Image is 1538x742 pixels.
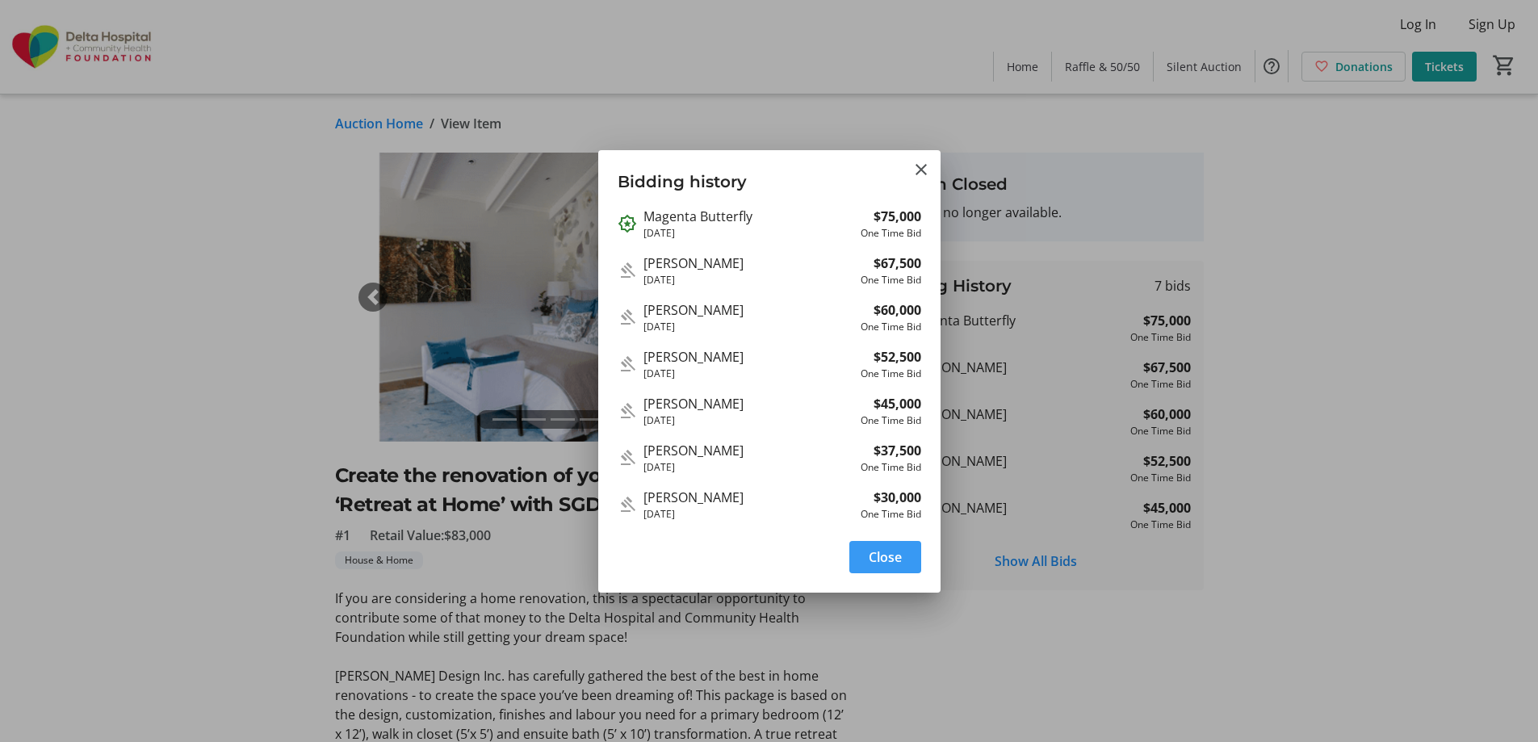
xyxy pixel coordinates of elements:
div: One Time Bid [861,413,921,428]
div: [PERSON_NAME] [643,254,854,273]
strong: $37,500 [874,441,921,460]
span: Close [869,547,902,567]
mat-icon: Outbid [618,448,637,467]
mat-icon: Outbid [618,214,637,233]
div: [PERSON_NAME] [643,441,854,460]
button: Close [849,541,921,573]
button: Close [911,160,931,179]
strong: $52,500 [874,347,921,367]
mat-icon: Outbid [618,354,637,374]
div: One Time Bid [861,226,921,241]
div: Bidding history [618,207,921,522]
div: One Time Bid [861,273,921,287]
div: [DATE] [643,226,854,241]
mat-icon: Outbid [618,495,637,514]
div: One Time Bid [861,367,921,381]
div: [DATE] [643,367,854,381]
div: One Time Bid [861,320,921,334]
div: [PERSON_NAME] [643,394,854,413]
div: Magenta Butterfly [643,207,854,226]
div: [PERSON_NAME] [643,300,854,320]
div: [DATE] [643,460,854,475]
div: [DATE] [643,273,854,287]
div: [DATE] [643,413,854,428]
div: [DATE] [643,320,854,334]
div: One Time Bid [861,460,921,475]
mat-icon: Outbid [618,401,637,421]
h3: Bidding history [598,150,941,206]
div: One Time Bid [861,507,921,522]
strong: $45,000 [874,394,921,413]
strong: $60,000 [874,300,921,320]
mat-icon: Outbid [618,308,637,327]
strong: $75,000 [874,207,921,226]
strong: $30,000 [874,488,921,507]
mat-icon: Outbid [618,261,637,280]
strong: $67,500 [874,254,921,273]
div: [PERSON_NAME] [643,488,854,507]
div: [PERSON_NAME] [643,347,854,367]
div: [DATE] [643,507,854,522]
